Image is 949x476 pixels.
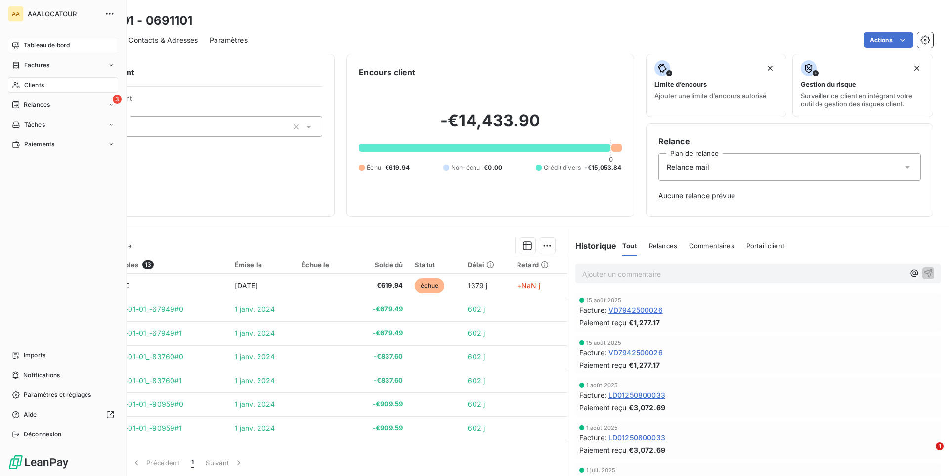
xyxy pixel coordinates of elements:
button: 1 [185,452,200,473]
div: AA [8,6,24,22]
span: Relances [24,100,50,109]
span: 1 août 2025 [586,382,618,388]
span: 1 juil. 2025 [586,467,616,473]
span: 1 [191,458,194,468]
span: 0691101_2024-01-01_-90959#1 [77,424,182,432]
h6: Relance [658,135,921,147]
a: Aide [8,407,118,423]
div: Solde dû [352,261,403,269]
span: 15 août 2025 [586,340,622,346]
input: Ajouter une valeur [126,122,133,131]
span: Tout [622,242,637,250]
span: -€837.60 [352,376,403,386]
span: Aide [24,410,37,419]
span: Paramètres [210,35,248,45]
span: +NaN j [517,281,540,290]
span: 1 janv. 2024 [235,400,275,408]
span: 0 [609,155,613,163]
span: 602 j [468,376,485,385]
span: Aucune relance prévue [658,191,921,201]
span: Ajouter une limite d’encours autorisé [654,92,767,100]
button: Limite d’encoursAjouter une limite d’encours autorisé [646,54,787,117]
span: 602 j [468,424,485,432]
span: Paiement reçu [579,360,627,370]
span: Paiement reçu [579,402,627,413]
span: €619.94 [352,281,403,291]
button: Actions [864,32,913,48]
span: €1,277.17 [629,317,660,328]
span: 0691101_2024-01-01_-83760#0 [77,352,183,361]
div: Statut [415,261,456,269]
span: €0.00 [484,163,502,172]
span: Contacts & Adresses [129,35,198,45]
span: €3,072.69 [629,402,665,413]
span: €1,277.17 [629,360,660,370]
div: Pièces comptables [77,260,222,269]
span: 0691101_2024-01-01_-90959#0 [77,400,183,408]
h3: 0691101 - 0691101 [87,12,193,30]
span: Crédit divers [544,163,581,172]
iframe: Intercom live chat [915,442,939,466]
span: Tableau de bord [24,41,70,50]
div: Retard [517,261,561,269]
span: Non-échu [451,163,480,172]
span: Paiement reçu [579,445,627,455]
span: Gestion du risque [801,80,856,88]
span: Imports [24,351,45,360]
span: Relances [649,242,677,250]
span: 1379 j [468,281,487,290]
div: Émise le [235,261,290,269]
a: Imports [8,347,118,363]
h6: Historique [567,240,617,252]
span: 1 [936,442,944,450]
button: Gestion du risqueSurveiller ce client en intégrant votre outil de gestion des risques client. [792,54,933,117]
span: -€909.59 [352,399,403,409]
span: Relance mail [667,162,710,172]
span: €3,072.69 [629,445,665,455]
span: 13 [142,260,154,269]
span: Limite d’encours [654,80,707,88]
span: 602 j [468,400,485,408]
span: Factures [24,61,49,70]
span: Paiements [24,140,54,149]
span: Propriétés Client [80,94,322,108]
span: [DATE] [235,281,258,290]
div: Échue le [302,261,341,269]
span: 1 janv. 2024 [235,329,275,337]
span: 15 août 2025 [586,297,622,303]
span: -€15,053.84 [585,163,622,172]
span: -€679.49 [352,304,403,314]
span: -€837.60 [352,352,403,362]
img: Logo LeanPay [8,454,69,470]
span: Clients [24,81,44,89]
span: Échu [367,163,381,172]
a: Paramètres et réglages [8,387,118,403]
span: 1 janv. 2024 [235,352,275,361]
span: -€679.49 [352,328,403,338]
span: Déconnexion [24,430,62,439]
span: Tâches [24,120,45,129]
span: 1 janv. 2024 [235,424,275,432]
h6: Encours client [359,66,415,78]
span: Portail client [746,242,784,250]
span: échue [415,278,444,293]
span: Facture : [579,390,606,400]
a: 3Relances [8,97,118,113]
span: Surveiller ce client en intégrant votre outil de gestion des risques client. [801,92,925,108]
div: Délai [468,261,505,269]
h2: -€14,433.90 [359,111,621,140]
span: 1 août 2025 [586,425,618,431]
span: 602 j [468,352,485,361]
span: Paramètres et réglages [24,390,91,399]
button: Suivant [200,452,250,473]
span: VD7942500026 [608,347,663,358]
span: 602 j [468,329,485,337]
span: 602 j [468,305,485,313]
span: LD01250800033 [608,390,665,400]
span: Facture : [579,433,606,443]
span: Facture : [579,305,606,315]
span: 0691101_2024-01-01_-67949#1 [77,329,182,337]
span: Notifications [23,371,60,380]
span: Commentaires [689,242,734,250]
span: VD7942500026 [608,305,663,315]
